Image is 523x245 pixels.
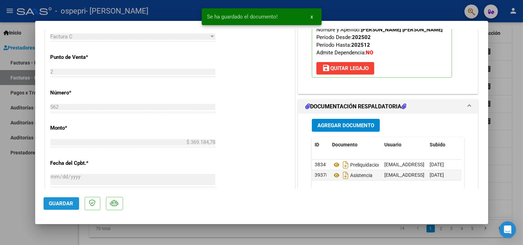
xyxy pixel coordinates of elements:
[382,137,427,152] datatable-header-cell: Usuario
[317,122,374,129] span: Agregar Documento
[316,62,374,75] button: Quitar Legajo
[430,142,445,147] span: Subido
[332,173,372,178] span: Asistencia
[51,124,122,132] p: Monto
[305,102,406,111] h1: DOCUMENTACIÓN RESPALDATORIA
[322,65,369,71] span: Quitar Legajo
[315,162,329,167] span: 38341
[315,142,319,147] span: ID
[384,162,502,167] span: [EMAIL_ADDRESS][DOMAIN_NAME] - [PERSON_NAME]
[366,49,373,56] strong: NO
[341,170,350,181] i: Descargar documento
[312,119,380,132] button: Agregar Documento
[329,137,382,152] datatable-header-cell: Documento
[49,200,74,207] span: Guardar
[298,100,478,114] mat-expansion-panel-header: DOCUMENTACIÓN RESPALDATORIA
[51,159,122,167] p: Fecha del Cpbt.
[305,10,319,23] button: x
[351,42,370,48] strong: 202512
[352,34,371,40] strong: 202502
[311,14,313,20] span: x
[51,33,73,40] span: Factura C
[44,197,79,210] button: Guardar
[430,172,444,178] span: [DATE]
[51,53,122,61] p: Punto de Venta
[427,137,462,152] datatable-header-cell: Subido
[332,142,357,147] span: Documento
[384,172,502,178] span: [EMAIL_ADDRESS][DOMAIN_NAME] - [PERSON_NAME]
[207,13,278,20] span: Se ha guardado el documento!
[384,142,401,147] span: Usuario
[315,172,329,178] span: 39378
[361,26,443,33] strong: [PERSON_NAME] [PERSON_NAME]
[316,19,443,56] span: CUIL: Nombre y Apellido: Período Desde: Período Hasta: Admite Dependencia:
[332,162,381,168] span: Preliquidacion
[51,89,122,97] p: Número
[341,159,350,170] i: Descargar documento
[322,64,330,72] mat-icon: save
[312,137,329,152] datatable-header-cell: ID
[499,221,516,238] div: Open Intercom Messenger
[430,162,444,167] span: [DATE]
